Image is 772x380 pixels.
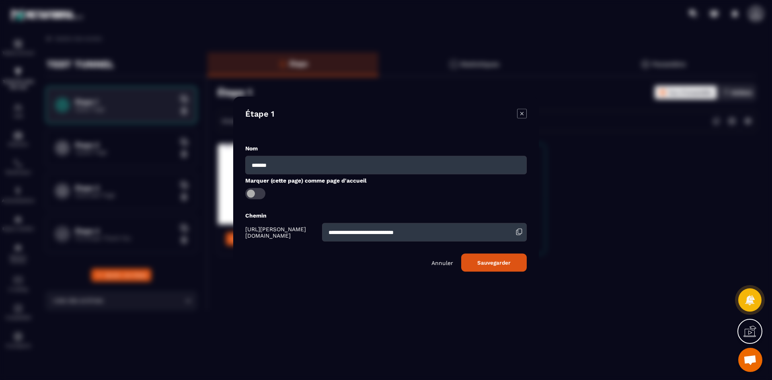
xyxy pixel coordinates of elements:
[245,177,367,183] label: Marquer (cette page) comme page d'accueil
[461,253,527,271] button: Sauvegarder
[738,348,762,372] div: Ouvrir le chat
[245,226,320,238] span: [URL][PERSON_NAME][DOMAIN_NAME]
[431,259,453,266] p: Annuler
[245,109,274,120] h4: Étape 1
[245,145,258,151] label: Nom
[245,212,267,218] label: Chemin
